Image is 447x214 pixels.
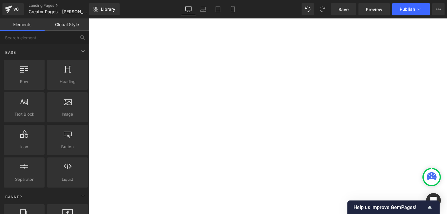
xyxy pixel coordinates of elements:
[358,3,390,15] a: Preview
[89,3,120,15] a: New Library
[29,9,88,14] span: Creator Pages - [PERSON_NAME]
[5,194,23,200] span: Banner
[302,3,314,15] button: Undo
[6,111,43,117] span: Text Block
[181,3,196,15] a: Desktop
[432,3,445,15] button: More
[49,144,86,150] span: Button
[29,3,99,8] a: Landing Pages
[366,6,382,13] span: Preview
[6,144,43,150] span: Icon
[101,6,115,12] span: Library
[400,7,415,12] span: Publish
[338,6,349,13] span: Save
[316,3,329,15] button: Redo
[49,111,86,117] span: Image
[45,18,89,31] a: Global Style
[49,78,86,85] span: Heading
[225,3,240,15] a: Mobile
[6,78,43,85] span: Row
[49,176,86,183] span: Liquid
[211,3,225,15] a: Tablet
[2,3,24,15] a: v6
[426,193,441,208] div: Open Intercom Messenger
[392,3,430,15] button: Publish
[12,5,20,13] div: v6
[354,204,426,210] span: Help us improve GemPages!
[5,50,17,55] span: Base
[6,176,43,183] span: Separator
[354,204,433,211] button: Show survey - Help us improve GemPages!
[196,3,211,15] a: Laptop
